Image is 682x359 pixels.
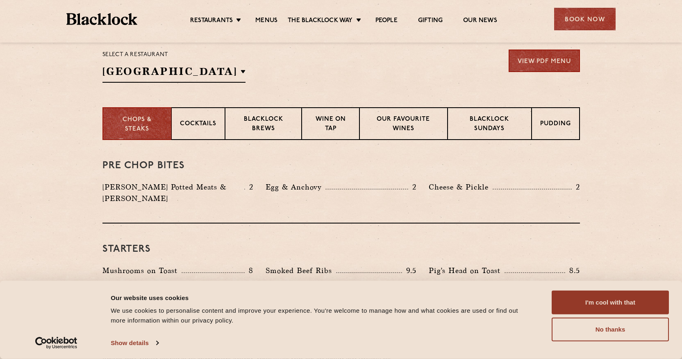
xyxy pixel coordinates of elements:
[111,293,533,303] div: Our website uses cookies
[111,306,533,325] div: We use cookies to personalise content and improve your experience. You're welcome to manage how a...
[565,265,580,276] p: 8.5
[368,115,439,134] p: Our favourite wines
[190,17,233,26] a: Restaurants
[102,160,580,171] h3: Pre Chop Bites
[111,337,158,349] a: Show details
[540,120,571,130] p: Pudding
[266,181,325,193] p: Egg & Anchovy
[429,181,493,193] p: Cheese & Pickle
[66,13,137,25] img: BL_Textured_Logo-footer-cropped.svg
[245,182,253,192] p: 2
[572,182,580,192] p: 2
[429,265,505,276] p: Pig's Head on Toast
[509,50,580,72] a: View PDF Menu
[402,265,417,276] p: 9.5
[554,8,616,30] div: Book Now
[310,115,350,134] p: Wine on Tap
[288,17,352,26] a: The Blacklock Way
[111,115,163,134] p: Chops & Steaks
[375,17,398,26] a: People
[102,244,580,255] h3: Starters
[102,64,246,83] h2: [GEOGRAPHIC_DATA]
[180,120,216,130] p: Cocktails
[552,291,669,314] button: I'm cool with that
[418,17,443,26] a: Gifting
[408,182,416,192] p: 2
[234,115,293,134] p: Blacklock Brews
[102,181,244,204] p: [PERSON_NAME] Potted Meats & [PERSON_NAME]
[552,318,669,341] button: No thanks
[456,115,523,134] p: Blacklock Sundays
[102,50,246,60] p: Select a restaurant
[20,337,92,349] a: Usercentrics Cookiebot - opens in a new window
[102,265,182,276] p: Mushrooms on Toast
[463,17,497,26] a: Our News
[266,265,336,276] p: Smoked Beef Ribs
[255,17,277,26] a: Menus
[245,265,253,276] p: 8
